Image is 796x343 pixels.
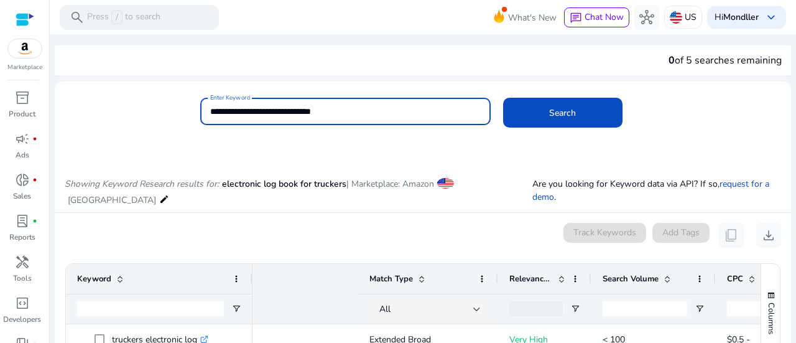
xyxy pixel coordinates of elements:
[15,90,30,105] span: inventory_2
[756,223,781,248] button: download
[503,98,622,128] button: Search
[670,11,682,24] img: us.svg
[603,273,659,284] span: Search Volume
[570,12,582,24] span: chat
[564,7,629,27] button: chatChat Now
[764,10,779,25] span: keyboard_arrow_down
[369,273,413,284] span: Match Type
[695,304,705,314] button: Open Filter Menu
[13,190,31,202] p: Sales
[723,11,759,23] b: Mondller
[3,314,41,325] p: Developers
[68,194,156,206] span: [GEOGRAPHIC_DATA]
[15,296,30,311] span: code_blocks
[15,214,30,228] span: lab_profile
[9,232,35,243] p: Reports
[639,10,654,25] span: hub
[715,13,759,22] p: Hi
[111,11,123,24] span: /
[7,63,42,72] p: Marketplace
[8,39,42,58] img: amazon.svg
[9,108,35,120] p: Product
[585,11,624,23] span: Chat Now
[761,228,776,243] span: download
[231,304,241,314] button: Open Filter Menu
[669,54,675,67] span: 0
[685,6,696,28] p: US
[87,11,160,24] p: Press to search
[15,255,30,270] span: handyman
[508,7,557,29] span: What's New
[222,178,346,190] span: electronic log book for truckers
[634,5,659,30] button: hub
[15,172,30,187] span: donut_small
[13,273,32,284] p: Tools
[77,273,111,284] span: Keyword
[727,273,743,284] span: CPC
[210,93,250,102] mat-label: Enter Keyword
[603,301,687,316] input: Search Volume Filter Input
[669,53,782,68] div: of 5 searches remaining
[766,303,777,334] span: Columns
[32,218,37,223] span: fiber_manual_record
[346,178,434,190] span: | Marketplace: Amazon
[70,10,85,25] span: search
[570,304,580,314] button: Open Filter Menu
[77,301,224,316] input: Keyword Filter Input
[32,177,37,182] span: fiber_manual_record
[32,136,37,141] span: fiber_manual_record
[159,192,169,207] mat-icon: edit
[16,149,29,161] p: Ads
[65,178,219,190] i: Showing Keyword Research results for:
[532,177,781,204] p: Are you looking for Keyword data via API? If so, .
[549,106,576,120] span: Search
[379,303,391,315] span: All
[15,131,30,146] span: campaign
[509,273,553,284] span: Relevance Score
